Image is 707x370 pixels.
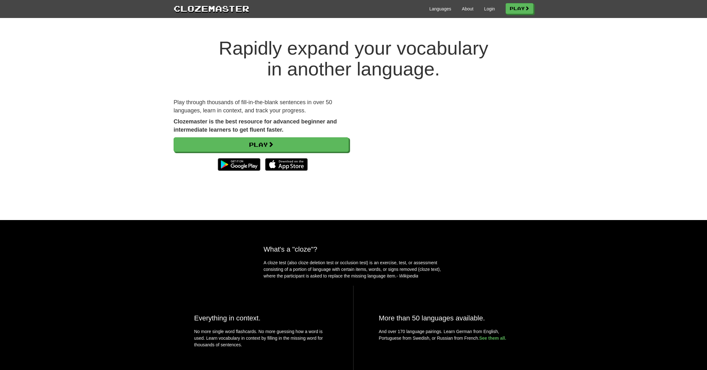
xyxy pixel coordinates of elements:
[506,3,533,14] a: Play
[265,158,308,171] img: Download_on_the_App_Store_Badge_US-UK_135x40-25178aeef6eb6b83b96f5f2d004eda3bffbb37122de64afbaef7...
[462,6,473,12] a: About
[429,6,451,12] a: Languages
[379,314,513,322] h2: More than 50 languages available.
[396,273,418,278] em: - Wikipedia
[215,155,264,174] img: Get it on Google Play
[174,98,349,115] p: Play through thousands of fill-in-the-blank sentences in over 50 languages, learn in context, and...
[174,118,337,133] strong: Clozemaster is the best resource for advanced beginner and intermediate learners to get fluent fa...
[174,137,349,152] a: Play
[264,245,443,253] h2: What's a "cloze"?
[194,314,328,322] h2: Everything in context.
[379,328,513,342] p: And over 170 language pairings. Learn German from English, Portuguese from Swedish, or Russian fr...
[174,3,249,14] a: Clozemaster
[484,6,495,12] a: Login
[194,328,328,351] p: No more single word flashcards. No more guessing how a word is used. Learn vocabulary in context ...
[479,336,506,341] a: See them all.
[264,260,443,279] p: A cloze test (also cloze deletion test or occlusion test) is an exercise, test, or assessment con...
